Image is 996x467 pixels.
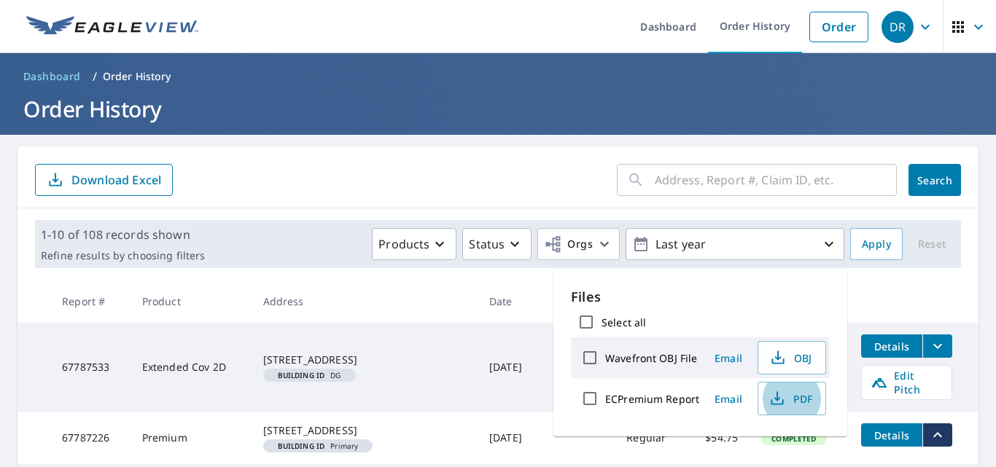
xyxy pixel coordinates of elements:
[71,172,161,188] p: Download Excel
[605,392,699,406] label: ECPremium Report
[571,287,830,307] p: Files
[50,323,131,412] td: 67787533
[655,160,897,200] input: Address, Report #, Claim ID, etc.
[478,280,541,323] th: Date
[269,372,350,379] span: DG
[767,349,814,366] span: OBJ
[871,369,943,396] span: Edit Pitch
[850,228,903,260] button: Apply
[50,280,131,323] th: Report #
[372,228,456,260] button: Products
[35,164,173,196] button: Download Excel
[17,94,979,124] h1: Order History
[26,16,198,38] img: EV Logo
[861,423,922,447] button: detailsBtn-67787226
[758,341,826,374] button: OBJ
[605,351,697,365] label: Wavefront OBJ File
[861,365,952,400] a: Edit Pitch
[922,423,952,447] button: filesDropdownBtn-67787226
[278,372,325,379] em: Building ID
[687,412,750,464] td: $54.75
[711,392,746,406] span: Email
[870,340,914,353] span: Details
[537,228,620,260] button: Orgs
[705,388,752,410] button: Email
[17,65,979,88] nav: breadcrumb
[131,280,252,323] th: Product
[920,173,949,187] span: Search
[278,442,325,450] em: Building ID
[626,228,844,260] button: Last year
[50,412,131,464] td: 67787226
[263,353,466,367] div: [STREET_ADDRESS]
[263,423,466,438] div: [STREET_ADDRESS]
[41,249,205,262] p: Refine results by choosing filters
[469,235,505,253] p: Status
[711,351,746,365] span: Email
[103,69,171,84] p: Order History
[758,382,826,415] button: PDF
[650,232,820,257] p: Last year
[41,226,205,243] p: 1-10 of 108 records shown
[541,280,615,323] th: Claim ID
[544,235,593,254] span: Orgs
[922,334,952,358] button: filesDropdownBtn-67787533
[131,412,252,464] td: Premium
[252,280,478,323] th: Address
[602,315,646,329] label: Select all
[269,442,367,450] span: Primary
[767,390,814,407] span: PDF
[23,69,81,84] span: Dashboard
[378,235,429,253] p: Products
[615,412,686,464] td: Regular
[882,11,914,43] div: DR
[93,68,97,85] li: /
[131,323,252,412] td: Extended Cov 2D
[861,334,922,358] button: detailsBtn-67787533
[763,433,825,444] span: Completed
[809,12,868,42] a: Order
[862,235,891,254] span: Apply
[705,347,752,369] button: Email
[462,228,532,260] button: Status
[870,428,914,442] span: Details
[478,412,541,464] td: [DATE]
[17,65,87,88] a: Dashboard
[478,323,541,412] td: [DATE]
[909,164,961,196] button: Search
